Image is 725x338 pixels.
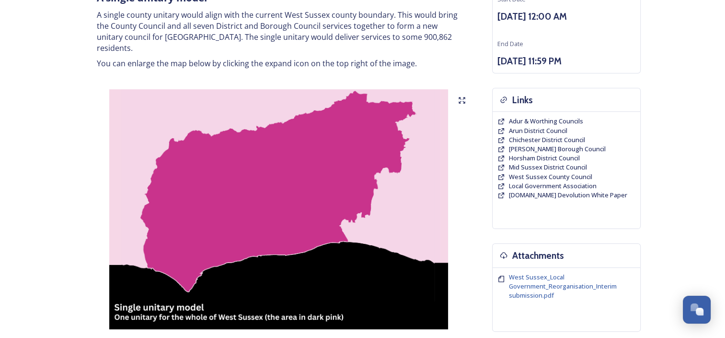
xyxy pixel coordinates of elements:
span: Mid Sussex District Council [509,163,587,171]
a: [PERSON_NAME] Borough Council [509,145,606,154]
a: Adur & Worthing Councils [509,117,583,126]
h3: [DATE] 12:00 AM [497,10,635,24]
a: Horsham District Council [509,154,580,163]
span: Horsham District Council [509,154,580,162]
p: You can enlarge the map below by clicking the expand icon on the top right of the image. [97,58,461,69]
a: Local Government Association [509,181,597,191]
span: Adur & Worthing Councils [509,117,583,125]
a: Mid Sussex District Council [509,163,587,172]
h3: Attachments [512,249,564,263]
h3: [DATE] 11:59 PM [497,54,635,68]
span: West Sussex_Local Government_Reorganisation_Interim submission.pdf [509,273,617,300]
h3: Links [512,93,533,107]
a: West Sussex County Council [509,172,592,181]
a: Chichester District Council [509,135,585,145]
a: [DOMAIN_NAME] Devolution White Paper [509,191,627,200]
p: A single county unitary would align with the current West Sussex county boundary. This would brin... [97,10,461,53]
button: Open Chat [683,296,711,324]
a: Arun District Council [509,126,567,135]
span: End Date [497,39,523,48]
